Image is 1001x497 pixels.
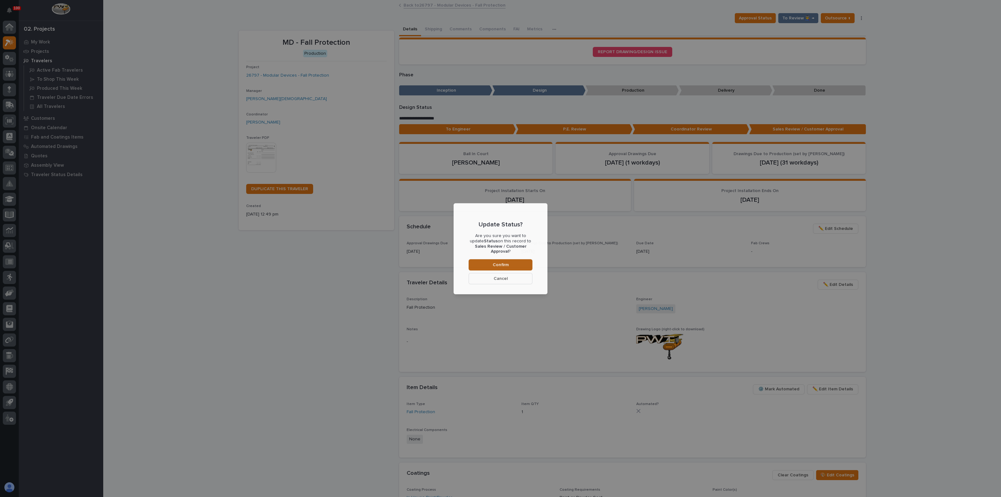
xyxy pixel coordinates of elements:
[484,239,498,243] b: Status
[479,221,523,228] p: Update Status?
[469,233,532,254] p: Are you sure you want to update on this record to ?
[469,273,532,284] button: Cancel
[469,259,532,271] button: Confirm
[494,276,508,281] span: Cancel
[475,244,526,254] b: Sales Review / Customer Approval
[493,262,509,268] span: Confirm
